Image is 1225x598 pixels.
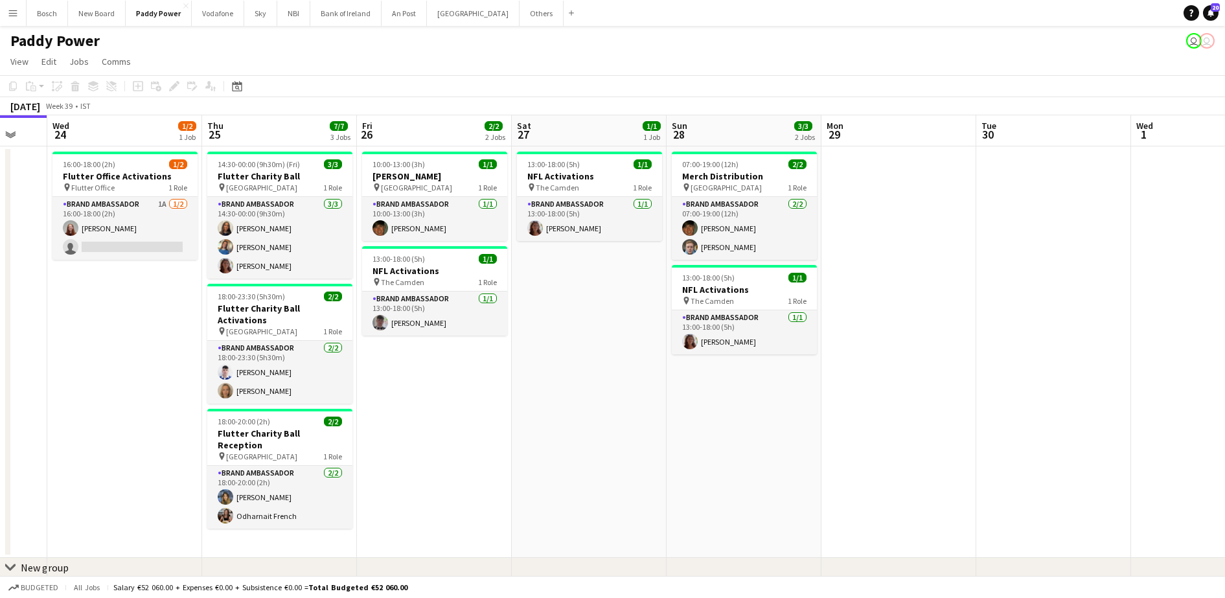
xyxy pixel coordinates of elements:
[324,159,342,169] span: 3/3
[63,159,115,169] span: 16:00-18:00 (2h)
[43,101,75,111] span: Week 39
[97,53,136,70] a: Comms
[308,582,407,592] span: Total Budgeted €52 060.00
[10,100,40,113] div: [DATE]
[218,417,270,426] span: 18:00-20:00 (2h)
[788,159,807,169] span: 2/2
[226,327,297,336] span: [GEOGRAPHIC_DATA]
[633,183,652,192] span: 1 Role
[479,254,497,264] span: 1/1
[169,159,187,169] span: 1/2
[323,327,342,336] span: 1 Role
[1134,127,1153,142] span: 1
[52,152,198,260] app-job-card: 16:00-18:00 (2h)1/2Flutter Office Activations Flutter Office1 RoleBrand Ambassador1A1/216:00-18:0...
[672,310,817,354] app-card-role: Brand Ambassador1/113:00-18:00 (5h)[PERSON_NAME]
[6,581,60,595] button: Budgeted
[981,120,996,132] span: Tue
[179,132,196,142] div: 1 Job
[1211,3,1220,12] span: 20
[478,183,497,192] span: 1 Role
[277,1,310,26] button: NBI
[634,159,652,169] span: 1/1
[207,303,352,326] h3: Flutter Charity Ball Activations
[825,127,843,142] span: 29
[478,277,497,287] span: 1 Role
[52,120,69,132] span: Wed
[68,1,126,26] button: New Board
[226,452,297,461] span: [GEOGRAPHIC_DATA]
[672,265,817,354] app-job-card: 13:00-18:00 (5h)1/1NFL Activations The Camden1 RoleBrand Ambassador1/113:00-18:00 (5h)[PERSON_NAME]
[207,197,352,279] app-card-role: Brand Ambassador3/314:30-00:00 (9h30m)[PERSON_NAME][PERSON_NAME][PERSON_NAME]
[643,121,661,131] span: 1/1
[515,127,531,142] span: 27
[362,197,507,241] app-card-role: Brand Ambassador1/110:00-13:00 (3h)[PERSON_NAME]
[827,120,843,132] span: Mon
[517,120,531,132] span: Sat
[192,1,244,26] button: Vodafone
[52,170,198,182] h3: Flutter Office Activations
[362,292,507,336] app-card-role: Brand Ambassador1/113:00-18:00 (5h)[PERSON_NAME]
[381,183,452,192] span: [GEOGRAPHIC_DATA]
[126,1,192,26] button: Paddy Power
[69,56,89,67] span: Jobs
[362,246,507,336] app-job-card: 13:00-18:00 (5h)1/1NFL Activations The Camden1 RoleBrand Ambassador1/113:00-18:00 (5h)[PERSON_NAME]
[27,1,68,26] button: Bosch
[479,159,497,169] span: 1/1
[517,170,662,182] h3: NFL Activations
[362,170,507,182] h3: [PERSON_NAME]
[51,127,69,142] span: 24
[682,273,735,282] span: 13:00-18:00 (5h)
[788,296,807,306] span: 1 Role
[485,121,503,131] span: 2/2
[672,284,817,295] h3: NFL Activations
[207,466,352,529] app-card-role: Brand Ambassador2/218:00-20:00 (2h)[PERSON_NAME]Odharnait French
[207,341,352,404] app-card-role: Brand Ambassador2/218:00-23:30 (5h30m)[PERSON_NAME][PERSON_NAME]
[517,152,662,241] app-job-card: 13:00-18:00 (5h)1/1NFL Activations The Camden1 RoleBrand Ambassador1/113:00-18:00 (5h)[PERSON_NAME]
[372,254,425,264] span: 13:00-18:00 (5h)
[71,582,102,592] span: All jobs
[672,120,687,132] span: Sun
[672,197,817,260] app-card-role: Brand Ambassador2/207:00-19:00 (12h)[PERSON_NAME][PERSON_NAME]
[324,292,342,301] span: 2/2
[168,183,187,192] span: 1 Role
[517,197,662,241] app-card-role: Brand Ambassador1/113:00-18:00 (5h)[PERSON_NAME]
[52,197,198,260] app-card-role: Brand Ambassador1A1/216:00-18:00 (2h)[PERSON_NAME]
[323,183,342,192] span: 1 Role
[1199,33,1215,49] app-user-avatar: Katie Shovlin
[672,152,817,260] app-job-card: 07:00-19:00 (12h)2/2Merch Distribution [GEOGRAPHIC_DATA]1 RoleBrand Ambassador2/207:00-19:00 (12h...
[64,53,94,70] a: Jobs
[643,132,660,142] div: 1 Job
[310,1,382,26] button: Bank of Ireland
[5,53,34,70] a: View
[381,277,424,287] span: The Camden
[682,159,738,169] span: 07:00-19:00 (12h)
[1136,120,1153,132] span: Wed
[207,152,352,279] app-job-card: 14:30-00:00 (9h30m) (Fri)3/3Flutter Charity Ball [GEOGRAPHIC_DATA]1 RoleBrand Ambassador3/314:30-...
[207,284,352,404] app-job-card: 18:00-23:30 (5h30m)2/2Flutter Charity Ball Activations [GEOGRAPHIC_DATA]1 RoleBrand Ambassador2/2...
[41,56,56,67] span: Edit
[218,292,285,301] span: 18:00-23:30 (5h30m)
[218,159,300,169] span: 14:30-00:00 (9h30m) (Fri)
[1186,33,1202,49] app-user-avatar: Katie Shovlin
[672,170,817,182] h3: Merch Distribution
[21,583,58,592] span: Budgeted
[427,1,520,26] button: [GEOGRAPHIC_DATA]
[207,409,352,529] app-job-card: 18:00-20:00 (2h)2/2Flutter Charity Ball Reception [GEOGRAPHIC_DATA]1 RoleBrand Ambassador2/218:00...
[71,183,115,192] span: Flutter Office
[788,273,807,282] span: 1/1
[362,152,507,241] app-job-card: 10:00-13:00 (3h)1/1[PERSON_NAME] [GEOGRAPHIC_DATA]1 RoleBrand Ambassador1/110:00-13:00 (3h)[PERSO...
[80,101,91,111] div: IST
[207,428,352,451] h3: Flutter Charity Ball Reception
[794,121,812,131] span: 3/3
[1203,5,1219,21] a: 20
[382,1,427,26] button: An Post
[527,159,580,169] span: 13:00-18:00 (5h)
[10,56,29,67] span: View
